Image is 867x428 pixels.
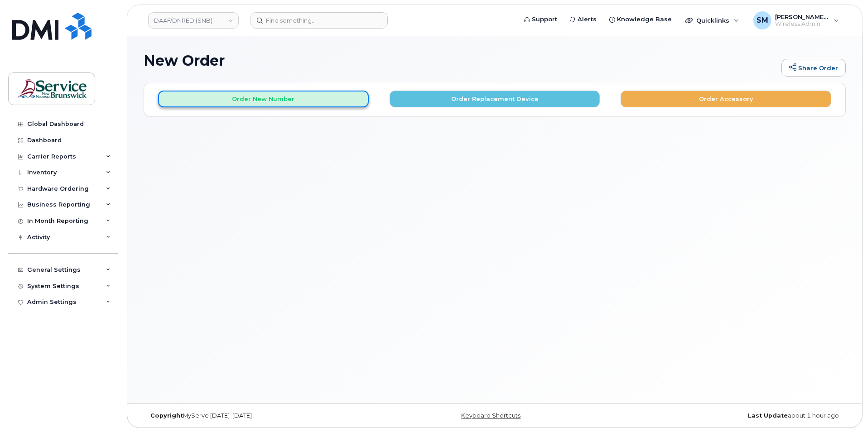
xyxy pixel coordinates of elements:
[781,59,846,77] a: Share Order
[144,53,777,68] h1: New Order
[621,91,831,107] button: Order Accessory
[612,412,846,419] div: about 1 hour ago
[390,91,600,107] button: Order Replacement Device
[150,412,183,419] strong: Copyright
[461,412,520,419] a: Keyboard Shortcuts
[748,412,788,419] strong: Last Update
[158,91,369,107] button: Order New Number
[144,412,378,419] div: MyServe [DATE]–[DATE]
